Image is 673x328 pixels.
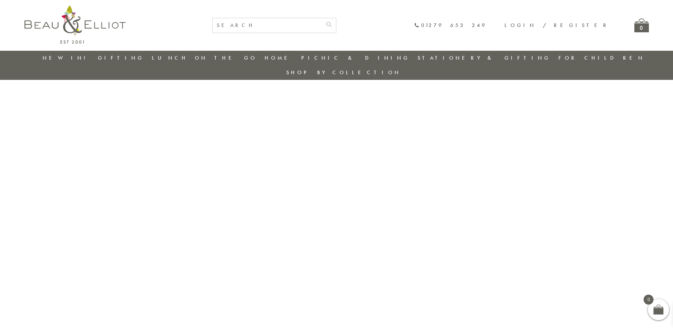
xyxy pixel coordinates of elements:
[265,54,293,61] a: Home
[43,54,90,61] a: New in!
[418,54,551,61] a: Stationery & Gifting
[504,22,609,29] a: Login / Register
[301,54,410,61] a: Picnic & Dining
[152,54,257,61] a: Lunch On The Go
[24,5,126,44] img: logo
[558,54,645,61] a: For Children
[644,295,653,305] span: 0
[414,22,487,28] a: 01279 653 249
[634,18,649,32] a: 0
[213,18,322,33] input: SEARCH
[98,54,144,61] a: Gifting
[286,69,401,76] a: Shop by collection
